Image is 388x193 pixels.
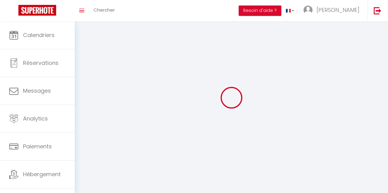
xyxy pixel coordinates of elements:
span: Paiements [23,143,52,150]
span: Calendriers [23,31,55,39]
button: Besoin d'aide ? [239,6,281,16]
span: Analytics [23,115,48,122]
span: Chercher [94,7,115,13]
img: ... [303,6,313,15]
span: Réservations [23,59,59,67]
img: logout [374,7,381,14]
span: Hébergement [23,170,61,178]
img: Super Booking [18,5,56,16]
span: Messages [23,87,51,95]
span: [PERSON_NAME] [317,6,359,14]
